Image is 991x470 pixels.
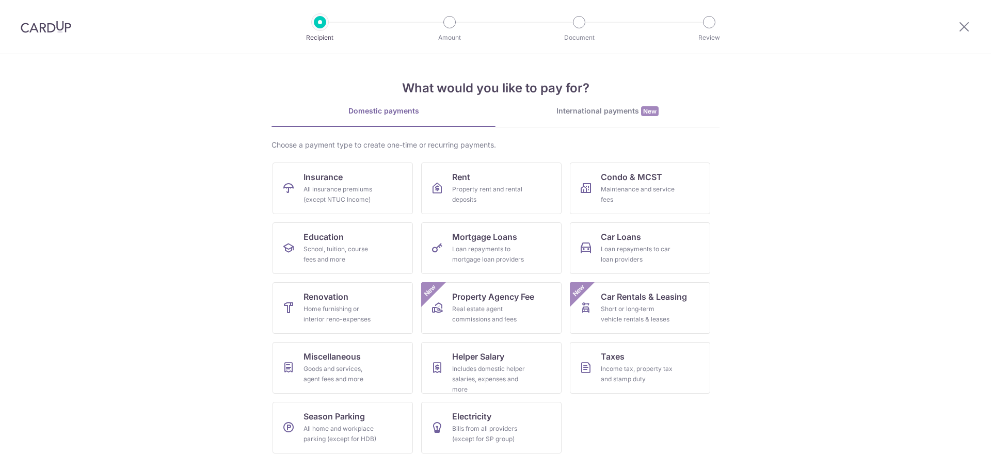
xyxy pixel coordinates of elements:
[452,184,526,205] div: Property rent and rental deposits
[282,33,358,43] p: Recipient
[271,79,720,98] h4: What would you like to pay for?
[925,439,981,465] iframe: Opens a widget where you can find more information
[570,282,710,334] a: Car Rentals & LeasingShort or long‑term vehicle rentals & leasesNew
[303,231,344,243] span: Education
[411,33,488,43] p: Amount
[452,171,470,183] span: Rent
[303,410,365,423] span: Season Parking
[271,140,720,150] div: Choose a payment type to create one-time or recurring payments.
[421,282,562,334] a: Property Agency FeeReal estate agent commissions and feesNew
[570,163,710,214] a: Condo & MCSTMaintenance and service fees
[452,364,526,395] div: Includes domestic helper salaries, expenses and more
[273,282,413,334] a: RenovationHome furnishing or interior reno-expenses
[452,424,526,444] div: Bills from all providers (except for SP group)
[601,231,641,243] span: Car Loans
[452,231,517,243] span: Mortgage Loans
[452,410,491,423] span: Electricity
[303,350,361,363] span: Miscellaneous
[570,282,587,299] span: New
[452,244,526,265] div: Loan repayments to mortgage loan providers
[421,222,562,274] a: Mortgage LoansLoan repayments to mortgage loan providers
[601,304,675,325] div: Short or long‑term vehicle rentals & leases
[671,33,747,43] p: Review
[452,290,534,303] span: Property Agency Fee
[570,222,710,274] a: Car LoansLoan repayments to car loan providers
[303,244,378,265] div: School, tuition, course fees and more
[452,350,504,363] span: Helper Salary
[271,106,495,116] div: Domestic payments
[421,163,562,214] a: RentProperty rent and rental deposits
[421,342,562,394] a: Helper SalaryIncludes domestic helper salaries, expenses and more
[601,171,662,183] span: Condo & MCST
[303,304,378,325] div: Home furnishing or interior reno-expenses
[641,106,659,116] span: New
[495,106,720,117] div: International payments
[303,424,378,444] div: All home and workplace parking (except for HDB)
[273,402,413,453] a: Season ParkingAll home and workplace parking (except for HDB)
[303,184,378,205] div: All insurance premiums (except NTUC Income)
[273,222,413,274] a: EducationSchool, tuition, course fees and more
[421,402,562,453] a: ElectricityBills from all providers (except for SP group)
[601,244,675,265] div: Loan repayments to car loan providers
[273,342,413,394] a: MiscellaneousGoods and services, agent fees and more
[303,364,378,384] div: Goods and services, agent fees and more
[601,364,675,384] div: Income tax, property tax and stamp duty
[601,350,625,363] span: Taxes
[303,171,343,183] span: Insurance
[601,184,675,205] div: Maintenance and service fees
[452,304,526,325] div: Real estate agent commissions and fees
[422,282,439,299] span: New
[303,290,348,303] span: Renovation
[601,290,687,303] span: Car Rentals & Leasing
[541,33,617,43] p: Document
[570,342,710,394] a: TaxesIncome tax, property tax and stamp duty
[273,163,413,214] a: InsuranceAll insurance premiums (except NTUC Income)
[21,21,71,33] img: CardUp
